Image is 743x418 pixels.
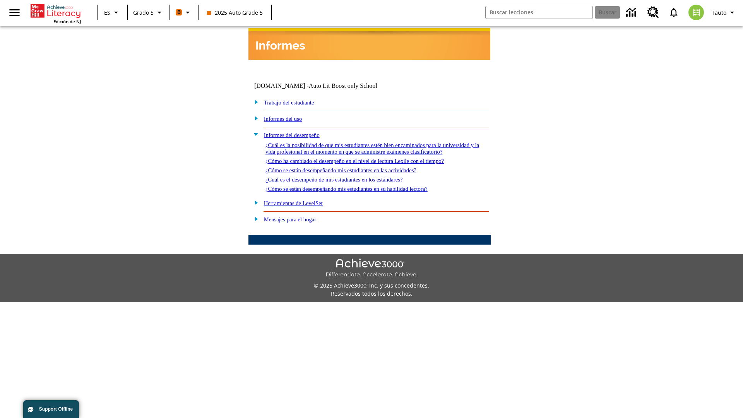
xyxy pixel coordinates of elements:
a: ¿Cómo se están desempeñando mis estudiantes en su habilidad lectora? [265,186,428,192]
button: Lenguaje: ES, Selecciona un idioma [100,5,125,19]
a: Centro de recursos, Se abrirá en una pestaña nueva. [643,2,664,23]
button: Escoja un nuevo avatar [684,2,709,22]
a: Informes del uso [264,116,302,122]
img: header [248,28,490,60]
span: Grado 5 [133,9,154,17]
a: ¿Cuál es la posibilidad de que mis estudiantes estén bien encaminados para la universidad y la vi... [265,142,479,155]
img: plus.gif [250,98,259,105]
a: ¿Cuál es el desempeño de mis estudiantes en los estándares? [265,176,403,183]
td: [DOMAIN_NAME] - [254,82,397,89]
a: Trabajo del estudiante [264,99,314,106]
div: Portada [31,2,81,24]
a: Informes del desempeño [264,132,320,138]
a: ¿Cómo ha cambiado el desempeño en el nivel de lectura Lexile con el tiempo? [265,158,444,164]
span: Tauto [712,9,726,17]
a: Notificaciones [664,2,684,22]
span: B [177,7,181,17]
img: minus.gif [250,131,259,138]
img: plus.gif [250,115,259,122]
span: ES [104,9,110,17]
button: Abrir el menú lateral [3,1,26,24]
span: Support Offline [39,406,73,412]
a: ¿Cómo se están desempeñando mis estudiantes en las actividades? [265,167,416,173]
span: Edición de NJ [53,19,81,24]
input: Buscar campo [486,6,592,19]
button: Grado: Grado 5, Elige un grado [130,5,167,19]
img: avatar image [688,5,704,20]
span: 2025 Auto Grade 5 [207,9,263,17]
img: Achieve3000 Differentiate Accelerate Achieve [325,259,418,278]
button: Boost El color de la clase es anaranjado. Cambiar el color de la clase. [173,5,195,19]
img: plus.gif [250,199,259,206]
img: plus.gif [250,215,259,222]
a: Herramientas de LevelSet [264,200,323,206]
a: Centro de información [621,2,643,23]
button: Support Offline [23,400,79,418]
a: Mensajes para el hogar [264,216,317,223]
button: Perfil/Configuración [709,5,740,19]
nobr: Auto Lit Boost only School [309,82,377,89]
